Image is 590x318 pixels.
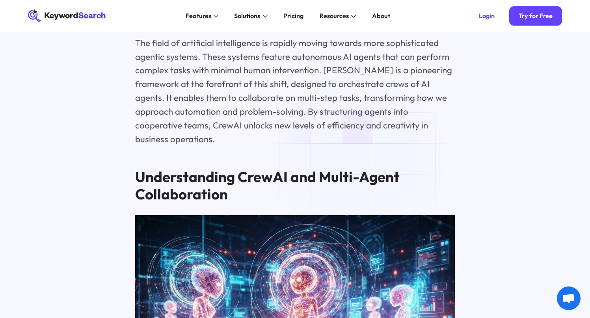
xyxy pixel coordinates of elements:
[320,11,349,20] div: Resources
[509,6,562,26] a: Try for Free
[279,9,308,22] a: Pricing
[283,11,303,20] div: Pricing
[557,286,581,310] div: Open chat
[367,9,395,22] a: About
[135,36,455,146] p: The field of artificial intelligence is rapidly moving towards more sophisticated agentic systems...
[372,11,390,20] div: About
[479,12,495,20] div: Login
[234,11,260,20] div: Solutions
[186,11,211,20] div: Features
[519,12,553,20] div: Try for Free
[135,168,455,203] h2: Understanding CrewAI and Multi-Agent Collaboration
[469,6,504,26] a: Login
